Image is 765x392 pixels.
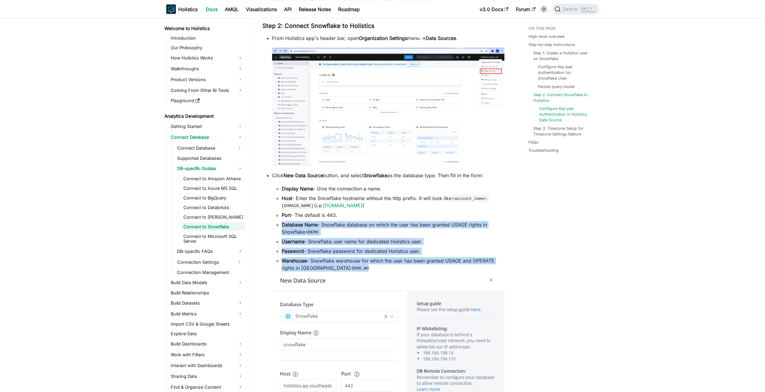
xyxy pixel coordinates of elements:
a: Explore Data [169,329,245,338]
a: Walkthroughs [169,64,245,73]
nav: Docs sidebar [160,18,250,392]
a: Troubleshooting [528,147,558,153]
a: Import CSV & Google Sheets [169,320,245,328]
a: Visualizations [242,4,280,14]
li: - Enter the Snowflake hostname without the http prefix. It will look like (i.e: ) [282,195,504,209]
a: Step-by-step Instructions [528,41,575,47]
a: How Holistics Works [169,53,245,62]
a: v3.0 Docs [476,4,512,14]
strong: Data Sources [426,35,456,41]
li: - Snowflake database on which the user has been granted USAGE rights in Snowflake [282,221,504,236]
a: Configure Key-pair Authentication for Snowflake User [538,64,591,81]
button: Switch between dark and light mode (currently light mode) [539,4,549,14]
h3: Step 2: Connect Snowflake to Holistics [262,22,504,30]
a: Build Data Models [169,278,245,287]
a: DB-specific FAQs [175,246,245,256]
a: Step 1: Create a Holistics user on Snowflake [533,50,593,61]
kbd: K [589,6,595,11]
a: Step 2: Connect Snowflake to Holistics [533,92,593,103]
button: Search (Ctrl+K) [552,4,599,14]
a: Connect Database [169,132,245,142]
a: Product Versions [169,74,245,84]
a: Connect to Azure MS SQL [182,184,245,192]
a: Sharing Data [169,371,245,381]
a: High-level overview [528,33,565,39]
a: Persist query model [538,84,574,89]
a: Connect to [PERSON_NAME] [182,213,245,221]
a: Interact with Dashboards [169,360,245,370]
a: Docs [202,4,221,14]
a: Connect Database [175,143,234,153]
a: Playground [169,96,245,105]
a: Coming From Other BI Tools [169,85,245,95]
a: Build Datasets [169,298,245,308]
a: Connect to Snowflake [182,222,245,231]
a: Introduction [169,34,245,42]
a: Find & Organize Content [169,382,245,392]
a: Step 3: Timezone Setup for Timezone Settings feature [533,125,593,137]
a: Roadmap [335,4,363,14]
a: Connect to Amazon Athena [182,174,245,183]
strong: New Data Source [283,172,323,178]
li: - Snowflake user name for dedicated Holistics user. [282,238,504,245]
span: Search [561,6,581,12]
a: Work with Filters [169,350,245,359]
p: From Holistics app's header bar, open menu -> . [272,35,504,42]
a: Release Notes [295,4,335,14]
code: <account_name>.[DOMAIN_NAME] [282,196,489,209]
b: Holistics [178,5,197,13]
a: Supported Databases [175,154,245,162]
li: - Snowflake password for dedicated Holistics user. [282,248,504,255]
strong: Password [282,248,304,254]
strong: Database Name [282,222,318,228]
li: - Snowflake warehouse for which the user has been granted USAGE and OPERATE rights in [GEOGRAPHIC... [282,257,504,272]
a: Build Metrics [169,309,245,318]
a: Connect to Microsoft SQL Server [182,232,245,245]
a: Our Philosophy [169,43,245,52]
a: Getting Started [169,121,245,131]
a: Welcome to Holistics [163,24,245,32]
a: Connect to BigQuery [182,193,245,202]
strong: Port [282,212,291,218]
strong: Username [282,239,304,245]
strong: Warehouse [282,258,307,264]
a: Connect to Databricks [182,203,245,211]
strong: Snowflake [364,172,387,178]
a: HolisticsHolistics [166,4,197,14]
a: FAQs [528,139,538,145]
a: AMQL [221,4,242,14]
code: HDEMO [305,229,319,235]
li: - The default is 443. [282,211,504,219]
strong: Host [282,195,292,201]
li: - Give the connection a name. [282,185,504,192]
a: Connection Management [175,268,245,276]
button: Expand sidebar category 'Connection Settings' [234,257,245,267]
strong: Display Name [282,186,313,192]
p: Click button, and select as the database type. Then fill in the form: [272,172,504,179]
img: New data source [272,48,504,165]
a: [DOMAIN_NAME] [323,202,363,208]
a: Build Dashboards [169,339,245,348]
a: Connection Settings [175,257,234,267]
strong: Organization Settings [359,35,407,41]
img: Holistics [166,4,176,14]
a: API [280,4,295,14]
a: Forum [512,4,539,14]
a: Analytics Development [163,112,245,120]
a: Configure Key-pair Authentication in Holistics Data Source [539,105,592,123]
a: Build Relationships [169,288,245,297]
button: Expand sidebar category 'Connect Database' [234,143,245,153]
a: DB-specific Guides [175,163,245,173]
code: DEMO_WH [351,265,369,271]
